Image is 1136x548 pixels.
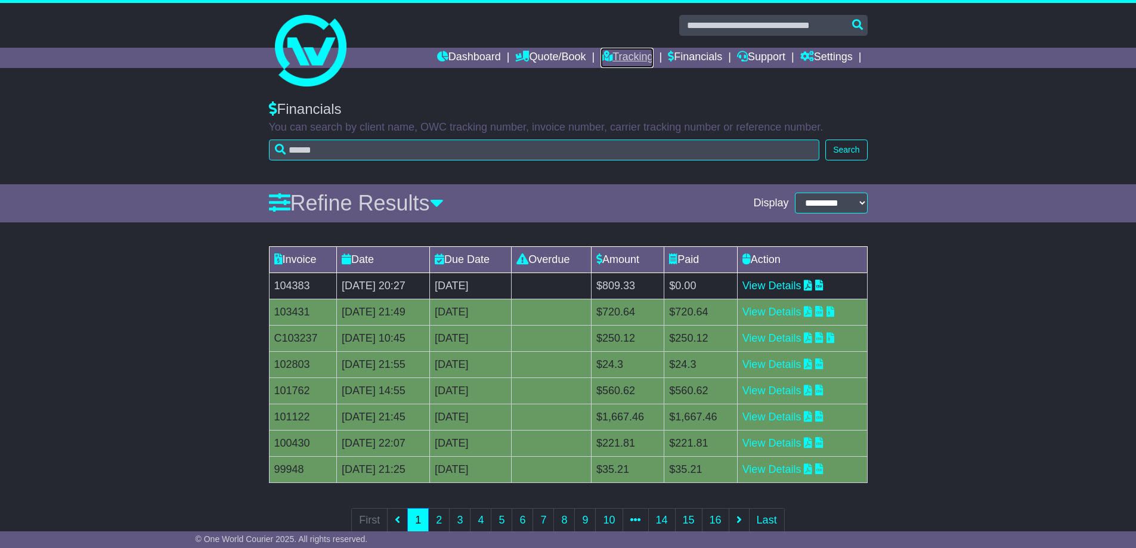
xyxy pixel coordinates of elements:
td: 103431 [269,299,337,325]
td: [DATE] 22:07 [337,430,430,456]
a: Quote/Book [515,48,586,68]
td: 104383 [269,273,337,299]
a: View Details [742,411,801,423]
td: $1,667.46 [664,404,737,430]
td: 102803 [269,351,337,377]
td: $221.81 [592,430,664,456]
a: 5 [491,508,512,532]
td: Overdue [512,246,592,273]
td: [DATE] 14:55 [337,377,430,404]
td: $35.21 [592,456,664,482]
a: 6 [512,508,533,532]
td: C103237 [269,325,337,351]
td: $35.21 [664,456,737,482]
td: 101122 [269,404,337,430]
a: 8 [553,508,575,532]
a: 2 [428,508,450,532]
td: $1,667.46 [592,404,664,430]
a: 3 [449,508,471,532]
td: 101762 [269,377,337,404]
a: Financials [668,48,722,68]
td: [DATE] 21:25 [337,456,430,482]
td: [DATE] [429,351,511,377]
td: $250.12 [664,325,737,351]
td: $720.64 [664,299,737,325]
td: [DATE] [429,456,511,482]
td: $24.3 [592,351,664,377]
td: $560.62 [592,377,664,404]
a: Settings [800,48,853,68]
td: $0.00 [664,273,737,299]
a: View Details [742,437,801,449]
a: View Details [742,332,801,344]
a: View Details [742,280,801,292]
td: $221.81 [664,430,737,456]
a: 14 [648,508,676,532]
span: © One World Courier 2025. All rights reserved. [196,534,368,544]
td: [DATE] 21:45 [337,404,430,430]
td: Paid [664,246,737,273]
td: [DATE] [429,325,511,351]
a: View Details [742,463,801,475]
td: [DATE] 21:55 [337,351,430,377]
a: 1 [407,508,429,532]
td: Action [737,246,867,273]
td: [DATE] [429,299,511,325]
td: Amount [592,246,664,273]
a: View Details [742,358,801,370]
td: Due Date [429,246,511,273]
a: View Details [742,385,801,397]
td: $720.64 [592,299,664,325]
td: [DATE] [429,404,511,430]
a: 9 [574,508,596,532]
a: 15 [675,508,702,532]
td: $250.12 [592,325,664,351]
td: [DATE] 20:27 [337,273,430,299]
span: Display [753,197,788,210]
td: $560.62 [664,377,737,404]
td: $809.33 [592,273,664,299]
td: [DATE] 21:49 [337,299,430,325]
td: 99948 [269,456,337,482]
a: Tracking [600,48,653,68]
td: $24.3 [664,351,737,377]
a: Refine Results [269,191,444,215]
a: 16 [702,508,729,532]
a: 7 [533,508,554,532]
td: [DATE] [429,377,511,404]
td: 100430 [269,430,337,456]
a: 4 [470,508,491,532]
a: Dashboard [437,48,501,68]
td: [DATE] [429,273,511,299]
a: Last [749,508,785,532]
a: 10 [595,508,623,532]
button: Search [825,140,867,160]
a: Support [737,48,785,68]
td: [DATE] 10:45 [337,325,430,351]
td: [DATE] [429,430,511,456]
div: Financials [269,101,868,118]
td: Date [337,246,430,273]
td: Invoice [269,246,337,273]
a: View Details [742,306,801,318]
p: You can search by client name, OWC tracking number, invoice number, carrier tracking number or re... [269,121,868,134]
